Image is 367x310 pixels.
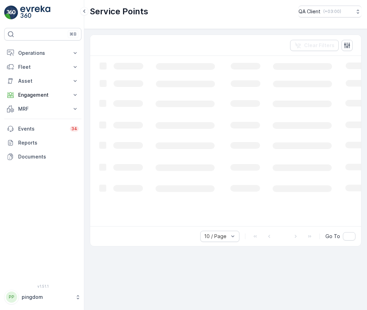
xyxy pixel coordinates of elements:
img: logo_light-DOdMpM7g.png [20,6,50,20]
button: QA Client(+03:00) [298,6,361,17]
p: Reports [18,139,79,146]
p: MRF [18,105,67,112]
p: pingdom [22,294,72,301]
button: Fleet [4,60,81,74]
p: QA Client [298,8,321,15]
span: v 1.51.1 [4,284,81,288]
p: Service Points [90,6,148,17]
p: Events [18,125,66,132]
button: Operations [4,46,81,60]
img: logo [4,6,18,20]
button: MRF [4,102,81,116]
a: Events34 [4,122,81,136]
p: ( +03:00 ) [323,9,341,14]
p: 34 [71,126,77,132]
button: Asset [4,74,81,88]
p: Documents [18,153,79,160]
p: Fleet [18,64,67,71]
p: Operations [18,50,67,57]
a: Reports [4,136,81,150]
div: PP [6,291,17,303]
button: Clear Filters [290,40,339,51]
button: Engagement [4,88,81,102]
span: Go To [325,233,340,240]
button: PPpingdom [4,290,81,304]
p: Engagement [18,91,67,98]
a: Documents [4,150,81,164]
p: ⌘B [70,31,77,37]
p: Asset [18,77,67,84]
p: Clear Filters [304,42,334,49]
